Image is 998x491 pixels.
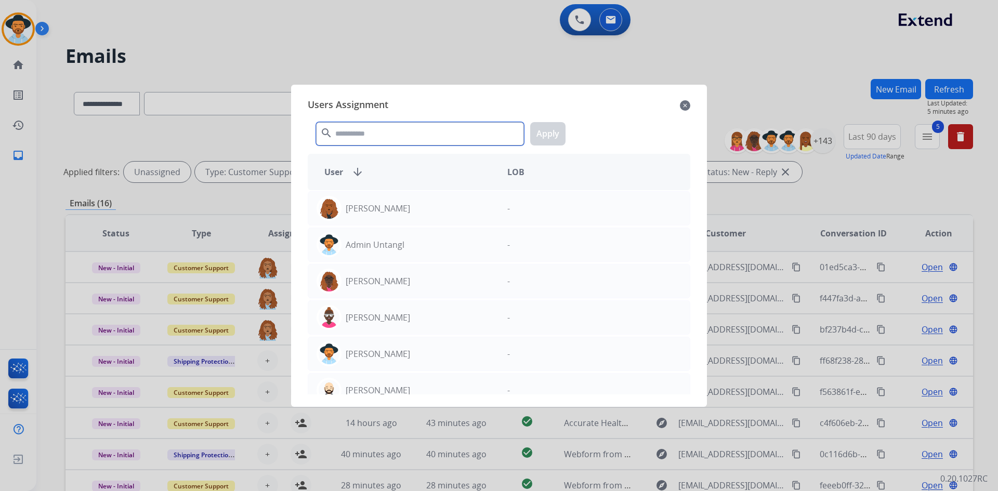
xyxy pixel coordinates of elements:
mat-icon: search [320,127,333,139]
button: Apply [530,122,566,145]
p: [PERSON_NAME] [346,275,410,287]
span: Users Assignment [308,97,388,114]
p: - [507,202,510,215]
p: [PERSON_NAME] [346,348,410,360]
p: [PERSON_NAME] [346,202,410,215]
mat-icon: arrow_downward [351,166,364,178]
p: - [507,238,510,251]
p: Admin Untangl [346,238,404,251]
p: [PERSON_NAME] [346,384,410,396]
p: - [507,348,510,360]
span: LOB [507,166,524,178]
div: User [316,166,499,178]
p: [PERSON_NAME] [346,311,410,324]
mat-icon: close [680,99,690,112]
p: - [507,384,510,396]
p: - [507,311,510,324]
p: - [507,275,510,287]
